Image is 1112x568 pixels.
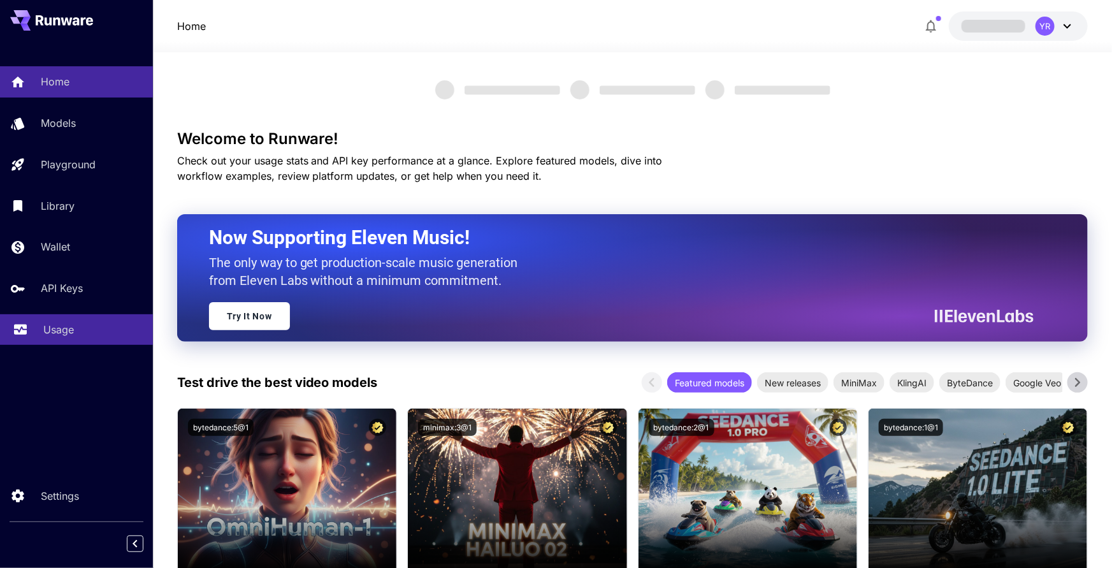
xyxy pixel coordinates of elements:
[127,535,143,552] button: Collapse sidebar
[600,419,617,436] button: Certified Model – Vetted for best performance and includes a commercial license.
[757,372,828,393] div: New releases
[41,198,75,214] p: Library
[757,376,828,390] span: New releases
[209,226,1025,250] h2: Now Supporting Eleven Music!
[834,376,885,390] span: MiniMax
[667,376,752,390] span: Featured models
[41,239,70,254] p: Wallet
[949,11,1088,41] button: YR
[41,74,69,89] p: Home
[890,376,934,390] span: KlingAI
[939,372,1000,393] div: ByteDance
[890,372,934,393] div: KlingAI
[1036,17,1055,36] div: YR
[1060,419,1077,436] button: Certified Model – Vetted for best performance and includes a commercial license.
[879,419,943,436] button: bytedance:1@1
[939,376,1000,390] span: ByteDance
[177,18,206,34] nav: breadcrumb
[209,254,528,289] p: The only way to get production-scale music generation from Eleven Labs without a minimum commitment.
[1006,376,1069,390] span: Google Veo
[667,372,752,393] div: Featured models
[136,532,153,555] div: Collapse sidebar
[41,157,96,172] p: Playground
[834,372,885,393] div: MiniMax
[41,280,83,296] p: API Keys
[177,154,663,182] span: Check out your usage stats and API key performance at a glance. Explore featured models, dive int...
[1006,372,1069,393] div: Google Veo
[43,322,74,337] p: Usage
[418,419,477,436] button: minimax:3@1
[209,302,290,330] a: Try It Now
[649,419,714,436] button: bytedance:2@1
[177,18,206,34] a: Home
[41,115,76,131] p: Models
[369,419,386,436] button: Certified Model – Vetted for best performance and includes a commercial license.
[41,488,79,504] p: Settings
[177,130,1088,148] h3: Welcome to Runware!
[177,373,378,392] p: Test drive the best video models
[830,419,847,436] button: Certified Model – Vetted for best performance and includes a commercial license.
[188,419,254,436] button: bytedance:5@1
